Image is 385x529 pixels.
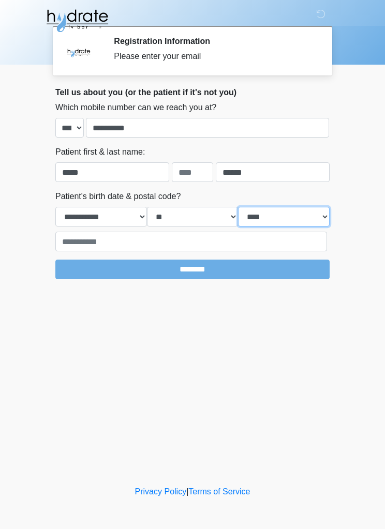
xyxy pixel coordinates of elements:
label: Which mobile number can we reach you at? [55,101,216,114]
img: Hydrate IV Bar - Glendale Logo [45,8,109,34]
div: Please enter your email [114,50,314,63]
label: Patient first & last name: [55,146,145,158]
a: | [186,487,188,496]
label: Patient's birth date & postal code? [55,190,181,203]
h2: Tell us about you (or the patient if it's not you) [55,87,330,97]
a: Privacy Policy [135,487,187,496]
img: Agent Avatar [63,36,94,67]
a: Terms of Service [188,487,250,496]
